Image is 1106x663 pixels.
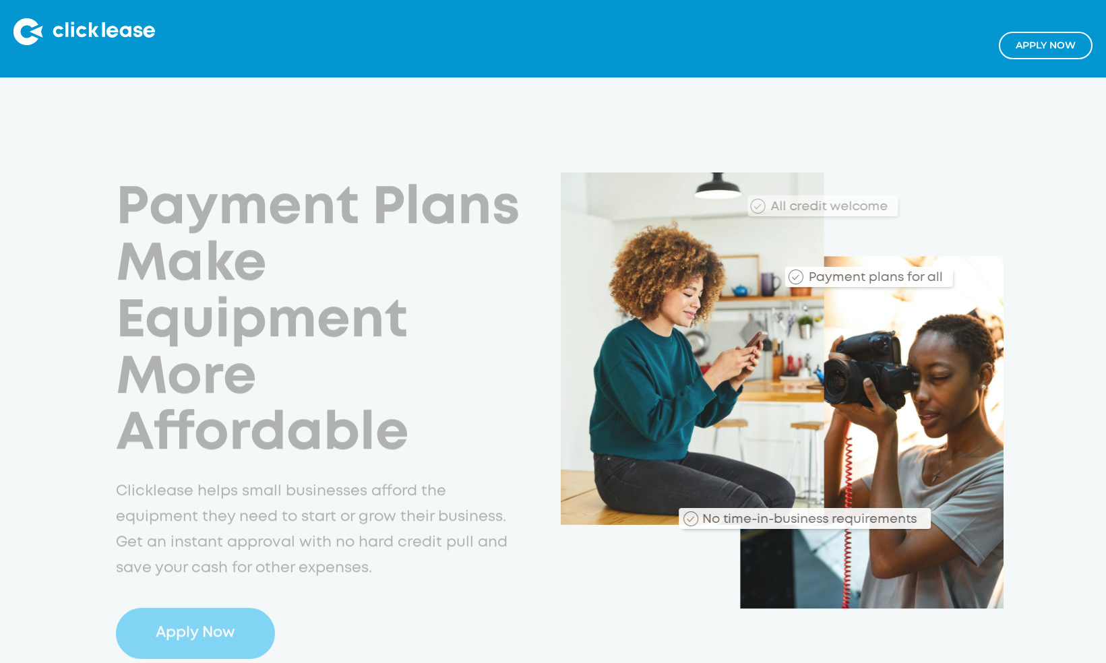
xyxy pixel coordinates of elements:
[803,260,943,286] div: Payment plans for all
[751,198,766,213] img: Checkmark_callout
[789,270,803,284] img: Checkmark_callout
[116,478,512,581] p: Clicklease helps small businesses afford the equipment they need to start or grow their business....
[116,181,561,463] h1: Payment Plans Make Equipment More Affordable
[718,189,898,216] div: All credit welcome
[625,497,931,528] div: No time-in-business requirements
[13,18,155,45] img: Clicklease logo
[116,608,275,659] a: Apply Now
[999,32,1093,59] a: Apply NOw
[561,173,1004,609] img: Clicklease_customers
[683,511,698,526] img: Checkmark_callout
